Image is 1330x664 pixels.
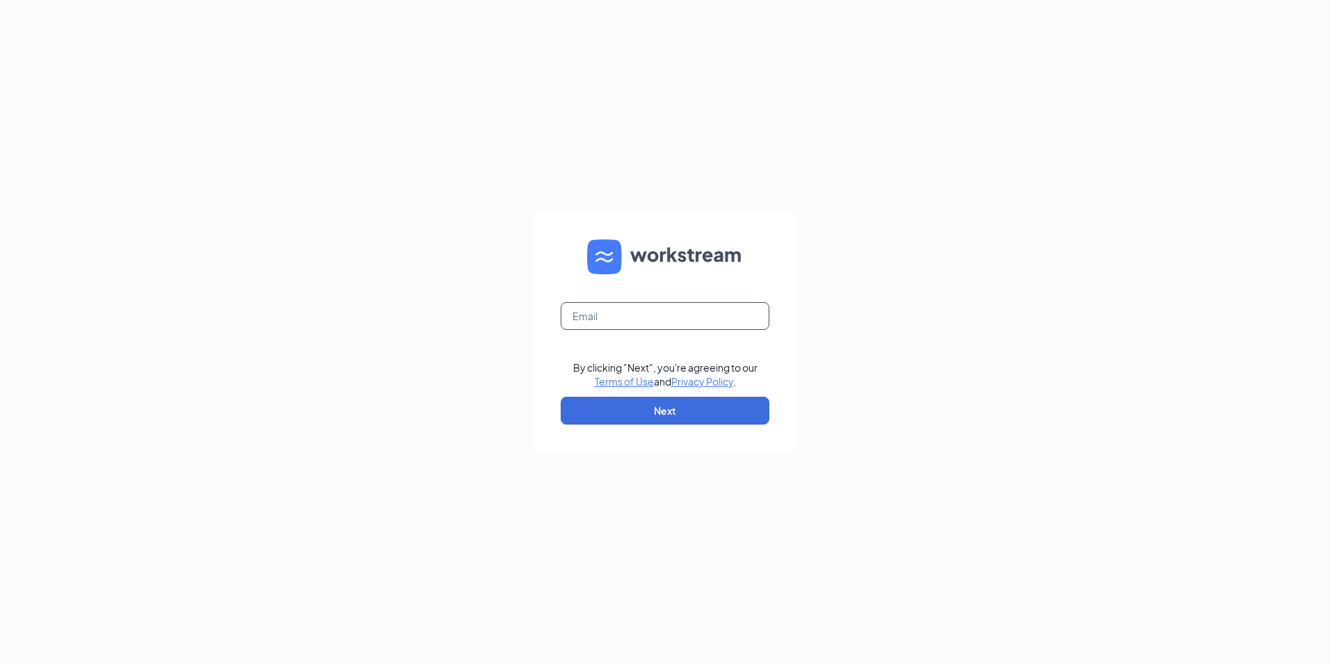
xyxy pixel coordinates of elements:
input: Email [561,302,769,330]
a: Privacy Policy [671,375,733,388]
img: WS logo and Workstream text [587,239,743,274]
div: By clicking "Next", you're agreeing to our and . [573,361,758,388]
a: Terms of Use [595,375,654,388]
button: Next [561,397,769,425]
